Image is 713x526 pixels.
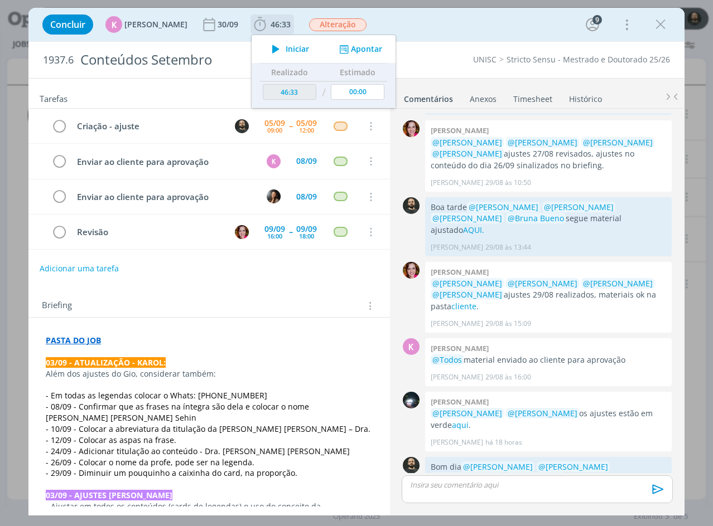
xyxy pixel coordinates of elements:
span: 29/08 às 16:00 [485,372,531,382]
div: 09:00 [267,127,282,133]
img: B [267,189,281,203]
span: @[PERSON_NAME] [508,278,577,289]
div: Enviar ao cliente para aprovação [72,155,257,169]
span: -- [289,228,292,236]
p: [PERSON_NAME] [431,178,483,188]
span: @[PERSON_NAME] [583,278,653,289]
p: os ajustes estão em verde . [431,408,666,431]
span: @[PERSON_NAME] [544,202,614,212]
b: [PERSON_NAME] [431,343,489,353]
div: K [403,338,420,355]
span: [PERSON_NAME] [124,21,187,28]
p: Boa tarde segue material ajustado [431,202,666,236]
span: - 29/09 - Diminuir um pouquinho a caixinha do card, na proporção. [46,467,297,478]
div: Criação - ajuste [72,119,225,133]
img: P [403,197,420,214]
div: 05/09 [296,119,317,127]
span: - 12/09 - Colocar as aspas na frase. [46,435,176,445]
span: @[PERSON_NAME] [463,461,533,472]
span: - 24/09 - Adicionar titulação ao conteúdo - Dra. [PERSON_NAME] [PERSON_NAME] [46,446,350,456]
span: @[PERSON_NAME] [432,137,502,148]
a: cliente [451,301,476,311]
div: Enviar ao cliente para aprovação [72,190,257,204]
button: P [234,118,250,134]
span: @[PERSON_NAME] [432,289,502,300]
span: 1937.6 [43,54,74,66]
a: aqui [452,420,469,430]
a: Timesheet [513,89,553,105]
span: @[PERSON_NAME] [432,213,502,223]
a: AQUI. [463,225,484,235]
span: - Em todas as legendas colocar o Whats: [PHONE_NUMBER] [46,390,267,401]
p: [PERSON_NAME] [431,242,483,252]
p: Além dos ajustes do Gio, considerar também: [46,368,373,379]
img: P [403,457,420,474]
a: Comentários [403,89,454,105]
span: @[PERSON_NAME] [469,202,538,212]
span: -- [289,122,292,130]
span: Briefing [42,299,72,313]
td: / [319,81,329,104]
strong: 03/09 - ATUALIZAÇÃO - KAROL: [46,357,166,368]
span: @Bruna Bueno [508,473,564,483]
span: @[PERSON_NAME] [432,278,502,289]
p: [PERSON_NAME] [431,319,483,329]
div: Anexos [470,94,497,105]
div: 09/09 [264,225,285,233]
a: PASTA DO JOB [46,335,101,345]
span: - 08/09 - Confirmar que as frases na íntegra são dela e colocar o nome [PERSON_NAME] [PERSON_NAME... [46,401,311,423]
b: [PERSON_NAME] [431,267,489,277]
th: Estimado [329,64,388,81]
ul: 46:33 [251,35,396,109]
a: Histórico [569,89,603,105]
div: 9 [592,15,602,25]
div: K [267,154,281,168]
span: @[PERSON_NAME] [432,148,502,159]
span: @[PERSON_NAME] [583,137,653,148]
div: dialog [28,8,685,515]
span: - 10/09 - Colocar a abreviatura da titulação da [PERSON_NAME] [PERSON_NAME] – Dra. [46,423,370,434]
span: @[PERSON_NAME] [508,137,577,148]
button: Apontar [336,43,383,55]
span: @[PERSON_NAME] [508,408,577,418]
span: Alteração [309,18,367,31]
span: Tarefas [40,91,68,104]
button: Adicionar uma tarefa [39,259,119,279]
button: Iniciar [266,41,310,57]
span: @[PERSON_NAME] [432,408,502,418]
div: Conteúdos Setembro [76,46,404,74]
span: 46:33 [271,19,291,30]
a: UNISC [473,54,497,65]
div: 05/09 [264,119,285,127]
button: Concluir [42,14,93,35]
div: 08/09 [296,193,317,201]
p: material enviado ao cliente para aprovação [431,354,666,366]
button: 9 [584,16,601,33]
span: há 18 horas [485,437,522,447]
span: Concluir [50,20,85,29]
strong: 03/09 - AJUSTES [PERSON_NAME] [46,490,172,500]
img: B [403,262,420,279]
p: ajustes 29/08 realizados, materiais ok na pasta . [431,278,666,312]
p: [PERSON_NAME] [431,372,483,382]
span: @[PERSON_NAME] [538,461,608,472]
th: Realizado [260,64,319,81]
button: K [266,153,282,169]
p: [PERSON_NAME] [431,437,483,447]
img: B [235,225,249,239]
div: 16:00 [267,233,282,239]
p: Bom dia segue conteúdos ajustados [431,461,666,495]
a: Stricto Sensu - Mestrado e Doutorado 25/26 [507,54,670,65]
span: @[PERSON_NAME] [432,473,502,483]
div: 09/09 [296,225,317,233]
button: K[PERSON_NAME] [105,16,187,33]
span: 29/08 às 10:50 [485,178,531,188]
img: B [403,120,420,137]
p: ajustes 27/08 revisados, ajustes no conteúdo do dia 26/09 sinalizados no briefing. [431,137,666,171]
b: [PERSON_NAME] [431,397,489,407]
button: 46:33 [251,16,293,33]
b: [PERSON_NAME] [431,125,489,135]
span: @Bruna Bueno [508,213,564,223]
div: 08/09 [296,157,317,165]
